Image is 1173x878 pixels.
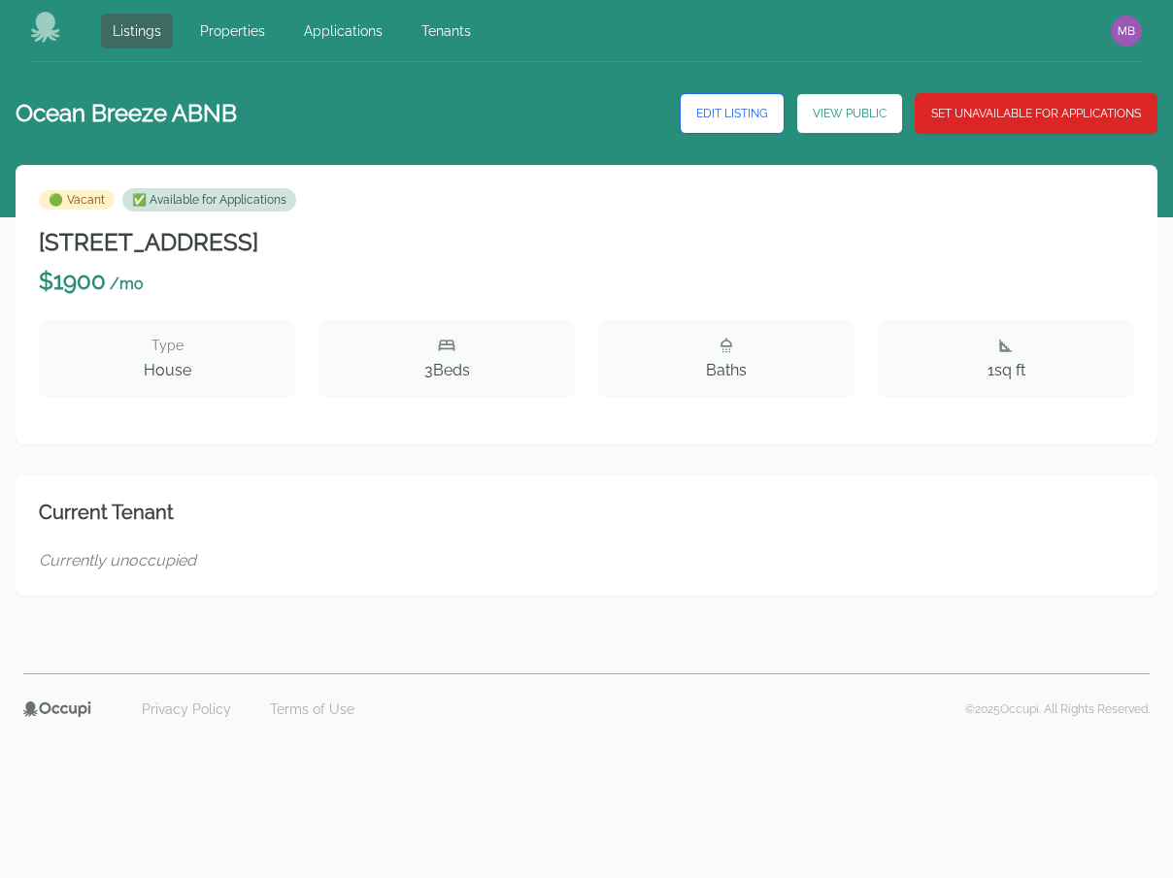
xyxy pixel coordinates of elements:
span: vacant [49,192,63,208]
div: ✅ Available for Applications [122,188,296,211]
p: © 2025 Occupi. All Rights Reserved. [965,701,1150,717]
a: Properties [188,14,277,49]
a: Privacy Policy [130,694,243,725]
a: Tenants [410,14,483,49]
span: Type [151,336,184,355]
span: Baths [706,359,747,382]
span: 1 sq ft [988,359,1025,382]
h2: [STREET_ADDRESS] [39,227,1134,258]
span: Vacant [39,190,115,210]
button: Set Unavailable for Applications [915,93,1157,134]
a: View Public [796,93,903,134]
a: Terms of Use [258,694,366,725]
a: Listings [101,14,173,49]
span: / mo [110,275,144,293]
a: Applications [292,14,394,49]
div: $ 1900 [39,266,144,297]
a: Edit Listing [680,93,785,134]
p: Currently unoccupied [39,549,1134,572]
span: 3 Beds [424,359,470,382]
span: House [144,359,191,382]
h1: Ocean Breeze ABNB [16,98,237,129]
h2: Current Tenant [39,499,1134,526]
